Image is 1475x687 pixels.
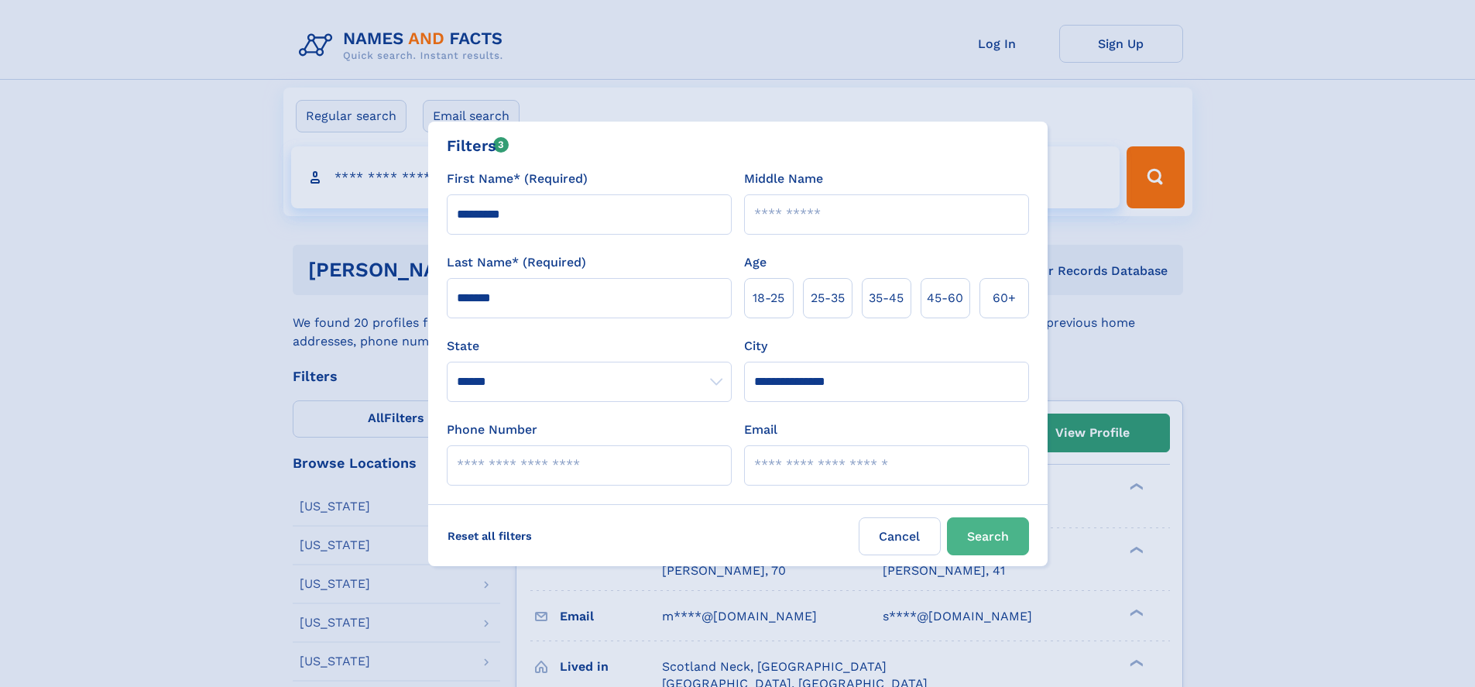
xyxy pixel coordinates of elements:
[447,253,586,272] label: Last Name* (Required)
[437,517,542,555] label: Reset all filters
[744,421,777,439] label: Email
[447,134,509,157] div: Filters
[993,289,1016,307] span: 60+
[447,170,588,188] label: First Name* (Required)
[447,337,732,356] label: State
[947,517,1029,555] button: Search
[811,289,845,307] span: 25‑35
[744,337,767,356] label: City
[744,253,767,272] label: Age
[927,289,963,307] span: 45‑60
[447,421,537,439] label: Phone Number
[753,289,784,307] span: 18‑25
[869,289,904,307] span: 35‑45
[744,170,823,188] label: Middle Name
[859,517,941,555] label: Cancel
